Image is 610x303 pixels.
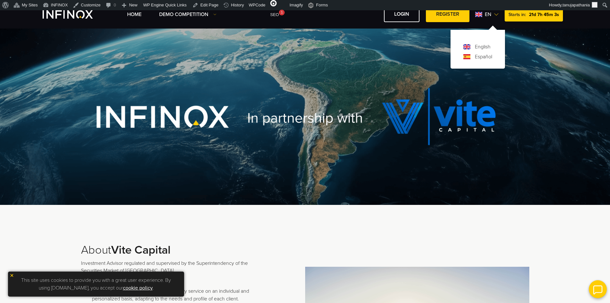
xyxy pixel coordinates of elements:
a: INFINOX Vite [43,10,108,19]
span: SEO [270,12,279,17]
span: 21d 7h 45m 3s [529,12,559,17]
h3: About [81,243,260,257]
a: Language [475,43,491,51]
a: Language [475,53,492,61]
p: This site uses cookies to provide you with a great user experience. By using [DOMAIN_NAME], you a... [11,275,181,293]
span: tanujapathania [563,3,590,7]
img: yellow close icon [10,273,14,278]
strong: Vite Capital [111,243,171,257]
a: REGISTER [426,6,469,22]
a: LOGIN [384,6,419,22]
a: cookie policy [123,285,153,291]
img: open convrs live chat [589,280,607,298]
span: en [482,11,494,18]
a: Home [127,11,142,18]
img: Dropdown [213,13,216,16]
p: Investment Advisor regulated and supervised by the Superintendency of the Securities Market of [G... [81,260,260,274]
a: Demo Competition [159,11,216,18]
span: Starts in: [508,12,526,17]
div: 1 [279,10,285,15]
